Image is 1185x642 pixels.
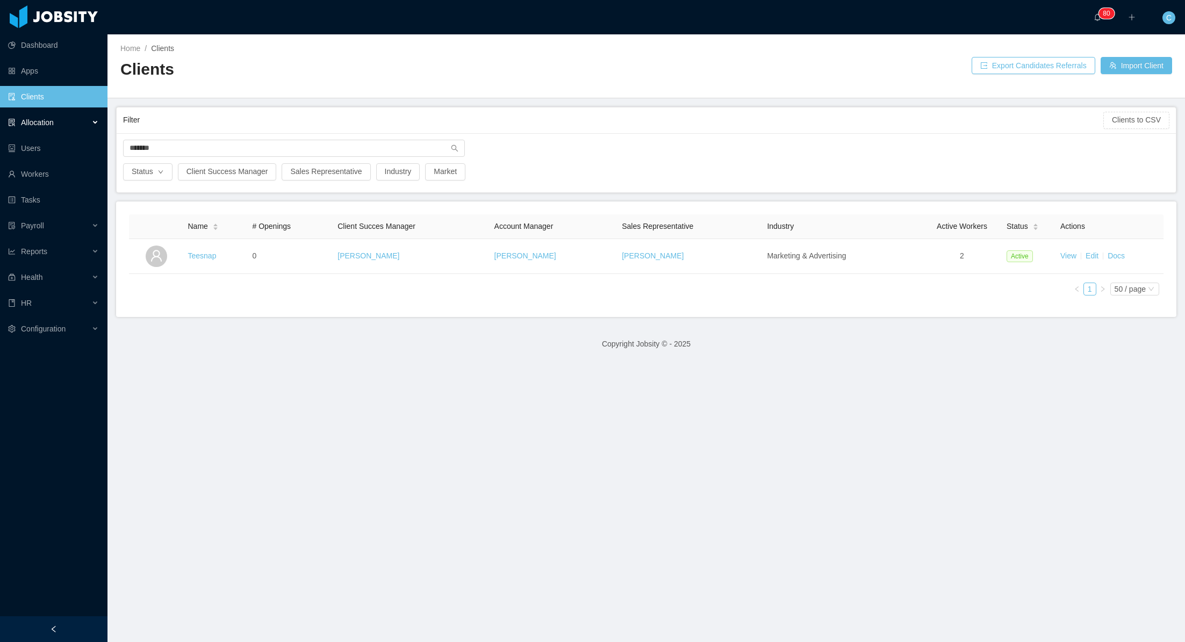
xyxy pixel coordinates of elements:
span: Health [21,273,42,282]
i: icon: caret-up [1032,222,1038,225]
a: [PERSON_NAME] [494,251,556,260]
i: icon: plus [1128,13,1136,21]
p: 0 [1107,8,1110,19]
i: icon: medicine-box [8,273,16,281]
i: icon: caret-down [212,226,218,229]
button: Statusicon: down [123,163,173,181]
i: icon: caret-down [1032,226,1038,229]
a: Docs [1108,251,1125,260]
span: / [145,44,147,53]
a: icon: pie-chartDashboard [8,34,99,56]
span: Marketing & Advertising [767,251,846,260]
sup: 80 [1098,8,1114,19]
button: Clients to CSV [1103,112,1169,129]
button: Sales Representative [282,163,370,181]
i: icon: solution [8,119,16,126]
a: icon: userWorkers [8,163,99,185]
span: # Openings [252,222,291,230]
a: icon: appstoreApps [8,60,99,82]
button: Market [425,163,465,181]
span: Configuration [21,324,66,333]
button: Client Success Manager [178,163,277,181]
a: Edit [1086,251,1098,260]
i: icon: file-protect [8,222,16,229]
footer: Copyright Jobsity © - 2025 [107,326,1185,363]
a: View [1060,251,1076,260]
span: Active [1007,250,1033,262]
li: Next Page [1096,283,1109,295]
span: Industry [767,222,794,230]
span: Clients [151,44,174,53]
span: Allocation [21,118,54,127]
button: icon: usergroup-addImport Client [1101,57,1172,74]
i: icon: user [150,249,163,262]
a: [PERSON_NAME] [337,251,399,260]
i: icon: line-chart [8,248,16,255]
span: Account Manager [494,222,554,230]
span: Active Workers [937,222,987,230]
i: icon: book [8,299,16,307]
div: Filter [123,110,1103,130]
span: Client Succes Manager [337,222,415,230]
div: Sort [212,222,219,229]
span: Name [188,221,207,232]
span: Payroll [21,221,44,230]
i: icon: bell [1094,13,1101,21]
i: icon: caret-up [212,222,218,225]
i: icon: search [451,145,458,152]
a: Teesnap [188,251,216,260]
p: 8 [1103,8,1107,19]
td: 2 [922,239,1002,274]
i: icon: setting [8,325,16,333]
span: C [1166,11,1172,24]
li: 1 [1083,283,1096,295]
a: 1 [1084,283,1096,295]
h2: Clients [120,59,647,81]
button: icon: exportExport Candidates Referrals [972,57,1095,74]
span: Reports [21,247,47,256]
td: 0 [248,239,333,274]
div: 50 / page [1115,283,1146,295]
a: icon: profileTasks [8,189,99,211]
i: icon: down [1148,286,1154,293]
i: icon: left [1074,286,1080,292]
span: Status [1007,221,1028,232]
a: icon: robotUsers [8,138,99,159]
a: icon: auditClients [8,86,99,107]
a: [PERSON_NAME] [622,251,684,260]
li: Previous Page [1071,283,1083,295]
span: Actions [1060,222,1085,230]
div: Sort [1032,222,1039,229]
span: Sales Representative [622,222,693,230]
span: HR [21,299,32,307]
a: Home [120,44,140,53]
button: Industry [376,163,420,181]
i: icon: right [1100,286,1106,292]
